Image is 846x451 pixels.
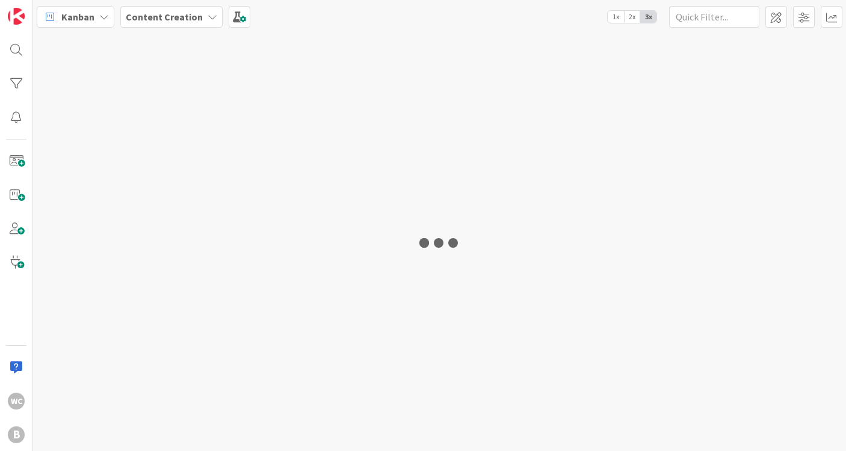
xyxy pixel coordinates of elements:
[608,11,624,23] span: 1x
[61,10,94,24] span: Kanban
[126,11,203,23] b: Content Creation
[8,8,25,25] img: Visit kanbanzone.com
[8,426,25,443] div: B
[640,11,656,23] span: 3x
[8,393,25,410] div: WC
[669,6,759,28] input: Quick Filter...
[624,11,640,23] span: 2x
